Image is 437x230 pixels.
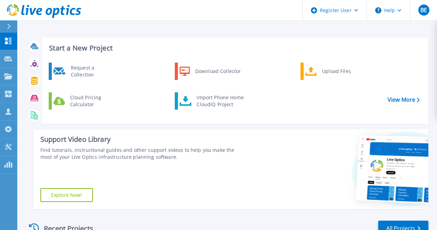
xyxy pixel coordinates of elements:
[420,7,427,13] span: BE
[192,64,244,78] div: Download Collector
[175,63,246,80] a: Download Collector
[40,135,246,144] div: Support Video Library
[67,94,118,108] div: Cloud Pricing Calculator
[67,64,118,78] div: Request a Collection
[40,188,93,202] a: Explore Now!
[301,63,371,80] a: Upload Files
[49,92,120,110] a: Cloud Pricing Calculator
[388,96,420,103] a: View More
[319,64,370,78] div: Upload Files
[49,44,419,52] h3: Start a New Project
[40,147,246,160] div: Find tutorials, instructional guides and other support videos to help you make the most of your L...
[193,94,247,108] div: Import Phone Home CloudIQ Project
[49,63,120,80] a: Request a Collection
